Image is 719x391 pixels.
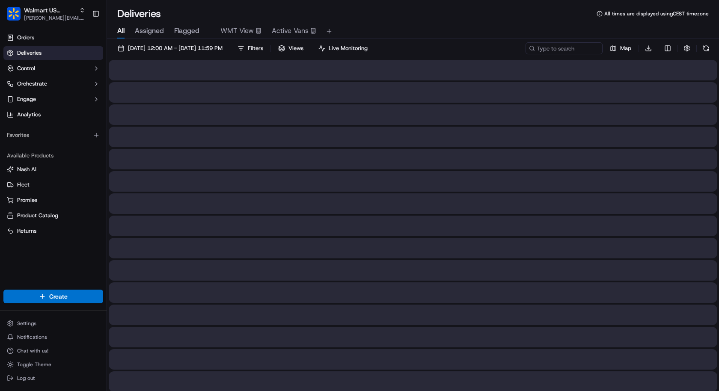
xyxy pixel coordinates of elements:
[3,331,103,343] button: Notifications
[17,191,65,199] span: Knowledge Base
[9,111,57,118] div: Past conversations
[3,290,103,303] button: Create
[288,44,303,52] span: Views
[329,44,368,52] span: Live Monitoring
[604,10,709,17] span: All times are displayed using CEST timezone
[17,361,51,368] span: Toggle Theme
[24,6,76,15] button: Walmart US Stores
[135,26,164,36] span: Assigned
[3,178,103,192] button: Fleet
[76,132,93,139] span: [DATE]
[3,209,103,222] button: Product Catalog
[3,317,103,329] button: Settings
[9,34,156,47] p: Welcome 👋
[17,95,36,103] span: Engage
[69,187,141,203] a: 💻API Documentation
[174,26,199,36] span: Flagged
[17,49,42,57] span: Deliveries
[3,3,89,24] button: Walmart US StoresWalmart US Stores[PERSON_NAME][EMAIL_ADDRESS][DOMAIN_NAME]
[17,347,48,354] span: Chat with us!
[7,227,100,235] a: Returns
[7,181,100,189] a: Fleet
[85,212,104,218] span: Pylon
[7,212,100,219] a: Product Catalog
[81,191,137,199] span: API Documentation
[39,90,118,97] div: We're available if you need us!
[3,108,103,121] a: Analytics
[7,196,100,204] a: Promise
[3,163,103,176] button: Nash AI
[9,81,24,97] img: 1736555255976-a54dd68f-1ca7-489b-9aae-adbdc363a1c4
[114,42,226,54] button: [DATE] 12:00 AM - [DATE] 11:59 PM
[274,42,307,54] button: Views
[117,7,161,21] h1: Deliveries
[33,155,51,162] span: [DATE]
[3,77,103,91] button: Orchestrate
[133,109,156,119] button: See all
[17,181,30,189] span: Fleet
[3,128,103,142] div: Favorites
[9,8,26,25] img: Nash
[39,81,140,90] div: Start new chat
[17,133,24,139] img: 1736555255976-a54dd68f-1ca7-489b-9aae-adbdc363a1c4
[9,124,22,138] img: Liam S.
[220,26,254,36] span: WMT View
[17,34,34,41] span: Orders
[22,55,154,64] input: Got a question? Start typing here...
[3,358,103,370] button: Toggle Theme
[17,111,41,118] span: Analytics
[234,42,267,54] button: Filters
[17,334,47,341] span: Notifications
[3,62,103,75] button: Control
[606,42,635,54] button: Map
[17,320,36,327] span: Settings
[526,42,603,54] input: Type to search
[248,44,263,52] span: Filters
[128,44,223,52] span: [DATE] 12:00 AM - [DATE] 11:59 PM
[28,155,31,162] span: •
[5,187,69,203] a: 📗Knowledge Base
[315,42,371,54] button: Live Monitoring
[17,65,35,72] span: Control
[3,193,103,207] button: Promise
[27,132,69,139] span: [PERSON_NAME]
[3,92,103,106] button: Engage
[17,166,36,173] span: Nash AI
[700,42,712,54] button: Refresh
[3,46,103,60] a: Deliveries
[620,44,631,52] span: Map
[3,372,103,384] button: Log out
[7,166,100,173] a: Nash AI
[71,132,74,139] span: •
[3,149,103,163] div: Available Products
[60,211,104,218] a: Powered byPylon
[18,81,33,97] img: 1727276513143-84d647e1-66c0-4f92-a045-3c9f9f5dfd92
[17,212,58,219] span: Product Catalog
[24,15,85,21] button: [PERSON_NAME][EMAIL_ADDRESS][DOMAIN_NAME]
[3,345,103,357] button: Chat with us!
[17,196,37,204] span: Promise
[3,224,103,238] button: Returns
[7,7,21,21] img: Walmart US Stores
[17,375,35,382] span: Log out
[146,84,156,94] button: Start new chat
[17,227,36,235] span: Returns
[3,31,103,44] a: Orders
[117,26,125,36] span: All
[9,192,15,198] div: 📗
[272,26,309,36] span: Active Vans
[49,292,68,301] span: Create
[17,80,47,88] span: Orchestrate
[72,192,79,198] div: 💻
